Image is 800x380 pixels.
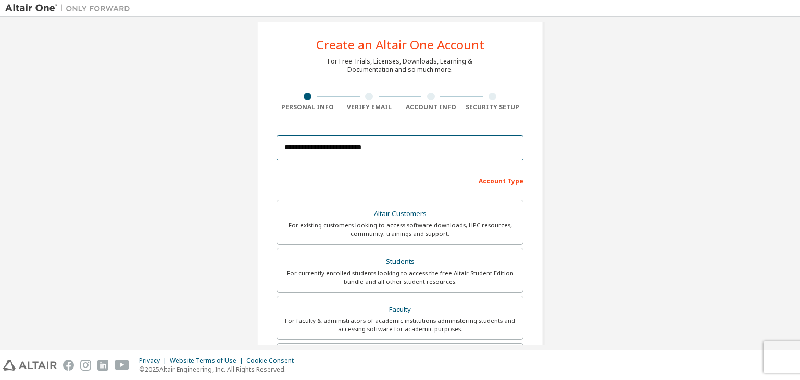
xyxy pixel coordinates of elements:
[283,255,517,269] div: Students
[139,357,170,365] div: Privacy
[277,172,523,188] div: Account Type
[400,103,462,111] div: Account Info
[283,221,517,238] div: For existing customers looking to access software downloads, HPC resources, community, trainings ...
[3,360,57,371] img: altair_logo.svg
[80,360,91,371] img: instagram.svg
[139,365,300,374] p: © 2025 Altair Engineering, Inc. All Rights Reserved.
[283,269,517,286] div: For currently enrolled students looking to access the free Altair Student Edition bundle and all ...
[283,207,517,221] div: Altair Customers
[283,302,517,317] div: Faculty
[283,316,517,333] div: For faculty & administrators of academic institutions administering students and accessing softwa...
[63,360,74,371] img: facebook.svg
[316,39,484,51] div: Create an Altair One Account
[5,3,135,14] img: Altair One
[277,103,339,111] div: Personal Info
[170,357,246,365] div: Website Terms of Use
[115,360,130,371] img: youtube.svg
[339,103,401,111] div: Verify Email
[462,103,524,111] div: Security Setup
[246,357,300,365] div: Cookie Consent
[328,57,472,74] div: For Free Trials, Licenses, Downloads, Learning & Documentation and so much more.
[97,360,108,371] img: linkedin.svg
